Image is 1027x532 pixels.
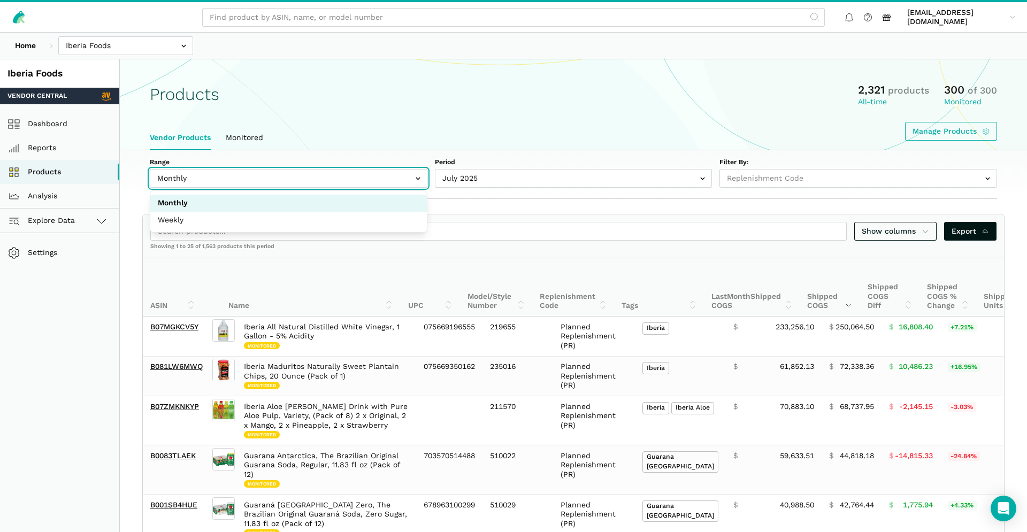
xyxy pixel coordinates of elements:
span: Guarana [GEOGRAPHIC_DATA] [642,500,718,522]
span: Explore Data [11,214,75,227]
th: Replenishment Code: activate to sort column ascending [532,258,614,317]
td: 235016 [482,356,553,396]
span: $ [829,322,833,332]
td: Planned Replenishment (PR) [553,396,635,445]
td: Iberia Maduritos Naturally Sweet Plantain Chips, 20 Ounce (Pack of 1) [236,356,416,396]
span: Monitored [244,382,280,389]
span: $ [889,362,893,372]
a: Manage Products [905,122,998,141]
span: 72,338.36 [840,362,874,372]
td: 510022 [482,445,553,495]
span: $ [829,362,833,372]
th: Shipped COGS % Change: activate to sort column ascending [919,258,976,317]
td: 703570514488 [416,445,482,495]
span: of 300 [968,85,997,96]
span: -24.84% [948,452,980,461]
input: Replenishment Code [719,169,997,188]
input: Search products... [150,222,847,241]
a: Home [7,36,43,55]
span: Export [952,226,990,237]
span: Monitored [244,480,280,488]
div: Open Intercom Messenger [991,496,1016,521]
div: All-time [858,97,929,107]
input: Monthly [150,169,427,188]
th: Last Shipped COGS: activate to sort column ascending [704,258,800,317]
img: Guaraná Antarctica Zero, The Brazilian Original Guaraná Soda, Zero Sugar, 11.83 fl oz (Pack of 12) [212,497,235,520]
th: Name: activate to sort column ascending [221,258,401,317]
span: Month [727,292,750,300]
a: Monitored [218,126,271,150]
td: Planned Replenishment (PR) [553,356,635,396]
span: Iberia [642,402,669,414]
th: UPC: activate to sort column ascending [401,258,460,317]
td: Iberia All Natural Distilled White Vinegar, 1 Gallon - 5% Acidity [236,317,416,356]
span: Iberia [642,362,669,374]
span: $ [733,500,738,510]
span: $ [829,451,833,461]
span: 40,988.50 [780,500,814,510]
span: +16.95% [948,363,980,372]
a: [EMAIL_ADDRESS][DOMAIN_NAME] [903,6,1020,28]
span: 16,808.40 [899,322,933,332]
span: $ [889,500,893,510]
a: B001SB4HUE [150,500,197,509]
span: -14,815.33 [895,451,933,461]
h1: Products [150,85,219,104]
div: Iberia Foods [7,67,112,80]
input: Find product by ASIN, name, or model number [202,8,825,27]
span: +4.33% [948,501,977,511]
th: Shipped COGS Diff: activate to sort column ascending [860,258,920,317]
span: $ [889,451,893,461]
img: Iberia Aloe Vera Drink with Pure Aloe Pulp, Variety, (Pack of 8) 2 x Original, 2 x Mango, 2 x Pin... [212,399,235,421]
th: ASIN: activate to sort column ascending [143,258,202,317]
th: Model/Style Number: activate to sort column ascending [460,258,533,317]
span: 10,486.23 [899,362,933,372]
span: 61,852.13 [780,362,814,372]
span: $ [733,451,738,461]
a: B07ZMKNKYP [150,402,199,411]
span: $ [889,402,893,412]
a: Vendor Products [142,126,218,150]
td: Planned Replenishment (PR) [553,445,635,495]
a: B07MGKCV5Y [150,322,198,331]
span: -3.03% [948,403,976,412]
span: 68,737.95 [840,402,874,412]
input: Iberia Foods [58,36,193,55]
label: Filter By: [719,158,997,167]
th: Tags: activate to sort column ascending [614,258,704,317]
span: Vendor Central [7,91,67,101]
span: Monitored [244,431,280,438]
a: Show columns [854,222,937,241]
td: Planned Replenishment (PR) [553,317,635,356]
span: 44,818.18 [840,451,874,461]
div: Showing 1 to 25 of 1,563 products this period [143,243,1004,258]
td: 075669350162 [416,356,482,396]
span: $ [829,500,833,510]
span: 1,775.94 [903,500,933,510]
input: July 2025 [435,169,712,188]
span: 42,764.44 [840,500,874,510]
span: $ [733,402,738,412]
span: 59,633.51 [780,451,814,461]
label: Period [435,158,712,167]
span: +7.21% [948,323,977,333]
span: -2,145.15 [899,402,933,412]
img: Guarana Antarctica, The Brazilian Original Guarana Soda, Regular, 11.83 fl oz (Pack of 12) [212,448,235,471]
span: Guarana [GEOGRAPHIC_DATA] [642,451,718,473]
img: Iberia All Natural Distilled White Vinegar, 1 Gallon - 5% Acidity [212,319,235,342]
button: Monthly [150,195,427,212]
span: Iberia Aloe [671,402,714,414]
span: $ [733,322,738,332]
td: Iberia Aloe [PERSON_NAME] Drink with Pure Aloe Pulp, Variety, (Pack of 8) 2 x Original, 2 x Mango... [236,396,416,445]
span: 300 [944,83,964,96]
a: Export [944,222,997,241]
th: Shipped COGS: activate to sort column ascending [800,258,860,317]
span: products [888,85,929,96]
span: 2,321 [858,83,885,96]
span: 70,883.10 [780,402,814,412]
img: Iberia Maduritos Naturally Sweet Plantain Chips, 20 Ounce (Pack of 1) [212,359,235,381]
span: $ [829,402,833,412]
td: 219655 [482,317,553,356]
td: 075669196555 [416,317,482,356]
span: $ [733,362,738,372]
